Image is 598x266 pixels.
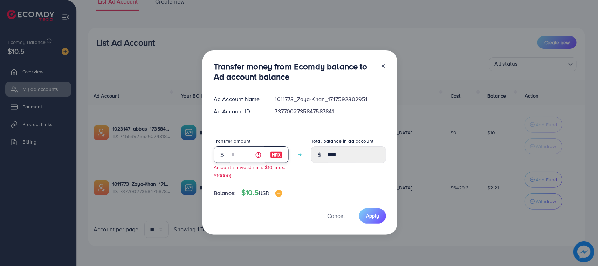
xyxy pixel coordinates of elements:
h3: Transfer money from Ecomdy balance to Ad account balance [214,61,375,82]
img: image [270,151,283,159]
img: image [275,190,282,197]
label: Total balance in ad account [311,138,373,145]
span: Apply [366,212,379,219]
div: Ad Account Name [208,95,269,103]
span: Balance: [214,189,236,197]
h4: $10.5 [241,188,282,197]
span: Cancel [327,212,345,220]
label: Transfer amount [214,138,250,145]
button: Cancel [318,208,353,224]
small: Amount is invalid (min: $10, max: $10000) [214,164,285,179]
div: 1011773_Zaya-Khan_1717592302951 [269,95,392,103]
span: USD [259,189,269,197]
div: Ad Account ID [208,107,269,115]
div: 7377002735847587841 [269,107,392,115]
button: Apply [359,208,386,224]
